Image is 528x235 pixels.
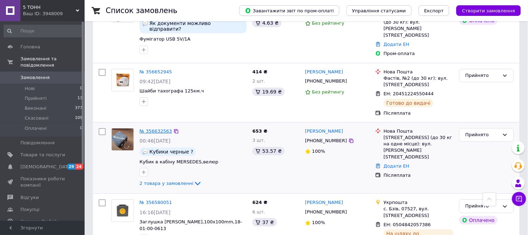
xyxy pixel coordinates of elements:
[140,88,204,94] a: Шайби тахографа 125км.ч
[67,164,75,170] span: 29
[20,206,39,213] span: Покупці
[384,206,454,218] div: с. Бзів, 07527, вул. [STREET_ADDRESS]
[140,159,219,164] a: Кубик в кабіну MERSEDES,велюр
[4,25,83,37] input: Пошук
[352,8,406,13] span: Управління статусами
[25,125,47,132] span: Оплачені
[140,138,171,144] span: 00:46[DATE]
[140,79,171,84] span: 09:42[DATE]
[140,200,172,205] a: № 356580051
[312,20,345,26] span: Без рейтингу
[23,4,76,11] span: 5 ТОНН
[384,199,454,206] div: Укрпошта
[252,138,265,143] span: 3 шт.
[140,181,194,186] span: 2 товара у замовленні
[424,8,444,13] span: Експорт
[25,85,35,92] span: Нові
[384,110,454,116] div: Післяплата
[304,77,349,86] div: [PHONE_NUMBER]
[252,218,277,227] div: 37 ₴
[106,6,177,15] h1: Список замовлень
[456,5,521,16] button: Створити замовлення
[252,88,284,96] div: 19.69 ₴
[312,220,325,225] span: 100%
[142,20,148,26] img: :speech_balloon:
[140,36,191,42] a: Фумігатор USB 5V/1A
[252,128,268,134] span: 653 ₴
[20,218,59,225] span: Каталог ProSale
[23,11,85,17] div: Ваш ID: 3948009
[465,203,499,210] div: Прийнято
[312,89,345,95] span: Без рейтингу
[75,115,82,121] span: 109
[20,74,50,81] span: Замовлення
[304,207,349,217] div: [PHONE_NUMBER]
[465,72,499,79] div: Прийнято
[312,149,325,154] span: 100%
[384,172,454,179] div: Післяплата
[111,128,134,151] a: Фото товару
[111,199,134,222] a: Фото товару
[112,128,134,150] img: Фото товару
[384,91,434,96] span: ЕН: 20451224550444
[305,199,343,206] a: [PERSON_NAME]
[20,164,73,170] span: [DEMOGRAPHIC_DATA]
[20,176,65,188] span: Показники роботи компанії
[239,5,339,16] button: Завантажити звіт по пром-оплаті
[384,99,434,107] div: Готово до видачі
[140,219,242,231] a: Заглушка [PERSON_NAME],100x100mm,18-01-00-0613
[20,44,40,50] span: Головна
[252,69,268,74] span: 414 ₴
[252,19,281,27] div: 4.63 ₴
[20,152,65,158] span: Товари та послуги
[462,8,515,13] span: Створити замовлення
[149,20,244,32] span: Як документи можливо відправити?
[25,105,47,112] span: Виконані
[245,7,334,14] span: Завантажити звіт по пром-оплаті
[252,147,284,155] div: 53.57 ₴
[112,72,134,88] img: Фото товару
[149,149,193,155] span: Кубики черные ?
[80,85,82,92] span: 0
[142,149,148,155] img: :speech_balloon:
[459,216,497,224] div: Оплачено
[140,210,171,215] span: 16:16[DATE]
[384,128,454,134] div: Нова Пошта
[384,69,454,75] div: Нова Пошта
[20,56,85,68] span: Замовлення та повідомлення
[25,115,49,121] span: Скасовані
[75,164,83,170] span: 24
[78,95,82,102] span: 13
[20,194,39,201] span: Відгуки
[305,128,343,135] a: [PERSON_NAME]
[384,6,454,38] div: м. [GEOGRAPHIC_DATA] ([GEOGRAPHIC_DATA].), №10 (до 30 кг): вул. [PERSON_NAME][STREET_ADDRESS]
[384,42,410,47] a: Додати ЕН
[20,140,55,146] span: Повідомлення
[512,192,526,206] button: Чат з покупцем
[75,105,82,112] span: 377
[140,69,172,74] a: № 356652945
[25,95,47,102] span: Прийняті
[384,75,454,88] div: Фастів, №2 (до 30 кг): вул. [STREET_ADDRESS]
[384,50,454,57] div: Пром-оплата
[449,8,521,13] a: Створити замовлення
[384,134,454,160] div: [STREET_ADDRESS] (до 30 кг на одне місце): вул. [PERSON_NAME][STREET_ADDRESS]
[111,69,134,91] a: Фото товару
[140,181,202,186] a: 2 товара у замовленні
[384,163,410,169] a: Додати ЕН
[252,209,265,215] span: 6 шт.
[252,200,268,205] span: 624 ₴
[346,5,412,16] button: Управління статусами
[305,69,343,76] a: [PERSON_NAME]
[419,5,450,16] button: Експорт
[140,128,172,134] a: № 356632563
[80,125,82,132] span: 0
[112,203,134,218] img: Фото товару
[384,222,431,227] span: ЕН: 0504842057386
[304,136,349,145] div: [PHONE_NUMBER]
[252,78,265,84] span: 2 шт.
